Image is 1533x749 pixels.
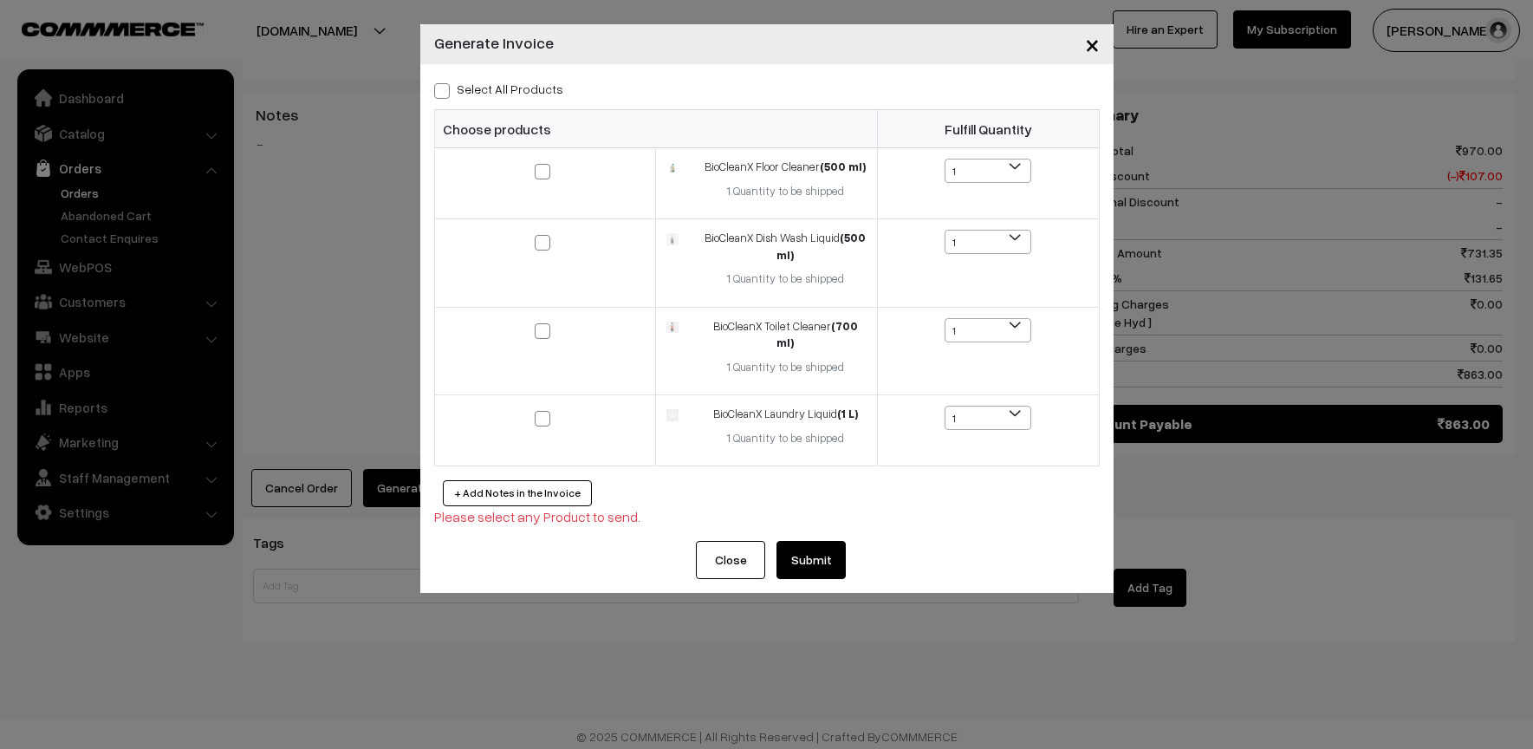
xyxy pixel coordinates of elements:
th: Choose products [434,110,877,148]
div: Please select any Product to send. [434,506,1100,527]
div: BioCleanX Dish Wash Liquid [705,230,867,264]
div: 1 Quantity to be shipped [705,183,867,200]
div: BioCleanX Laundry Liquid [705,406,867,423]
span: 1 [945,160,1030,184]
label: Select all Products [434,80,563,98]
strong: (500 ml) [820,160,866,173]
img: 17485939602254DSC01975a.jpg [666,233,678,244]
th: Fulfill Quantity [877,110,1099,148]
span: 1 [945,159,1031,183]
img: product.jpg [666,409,678,420]
div: BioCleanX Toilet Cleaner [705,318,867,352]
span: 1 [945,407,1030,431]
img: 17483324783571DSC01994a.jpg [666,162,678,173]
img: 17483313925060DSC02011a.jpg [666,322,678,333]
strong: (500 ml) [776,231,866,262]
span: 1 [945,230,1031,254]
span: 1 [945,231,1030,255]
h4: Generate Invoice [434,31,554,55]
span: 1 [945,406,1031,430]
span: × [1085,28,1100,60]
button: Close [696,541,765,579]
div: 1 Quantity to be shipped [705,430,867,447]
div: 1 Quantity to be shipped [705,270,867,288]
button: + Add Notes in the Invoice [443,480,592,506]
div: 1 Quantity to be shipped [705,359,867,376]
span: 1 [945,318,1031,342]
span: 1 [945,319,1030,343]
div: BioCleanX Floor Cleaner [705,159,867,176]
button: Submit [776,541,846,579]
strong: (1 L) [837,407,858,420]
button: Close [1071,17,1114,71]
